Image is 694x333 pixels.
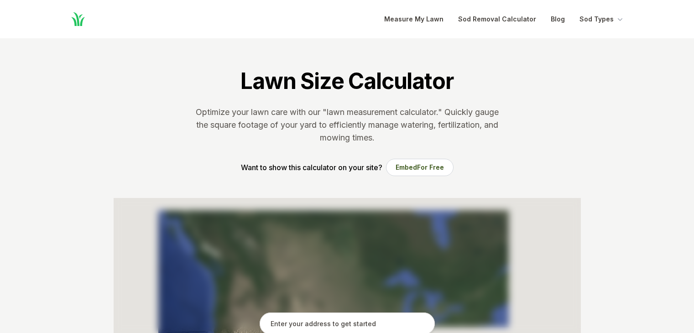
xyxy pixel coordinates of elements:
a: Sod Removal Calculator [458,14,536,25]
a: Blog [551,14,565,25]
button: EmbedFor Free [386,159,454,176]
button: Sod Types [579,14,625,25]
a: Measure My Lawn [384,14,444,25]
h1: Lawn Size Calculator [240,68,453,95]
span: For Free [417,163,444,171]
p: Optimize your lawn care with our "lawn measurement calculator." Quickly gauge the square footage ... [194,106,501,144]
p: Want to show this calculator on your site? [241,162,382,173]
